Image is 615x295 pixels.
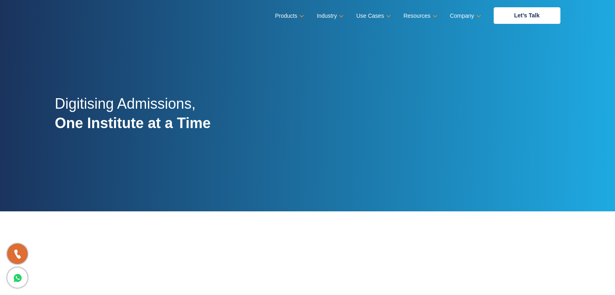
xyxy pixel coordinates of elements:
strong: One Institute at a Time [55,115,211,131]
a: Products [275,10,302,22]
a: Company [450,10,480,22]
h2: Digitising Admissions, [55,94,211,142]
a: Resources [404,10,436,22]
a: Let’s Talk [494,7,560,24]
a: Use Cases [356,10,389,22]
a: Industry [317,10,342,22]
